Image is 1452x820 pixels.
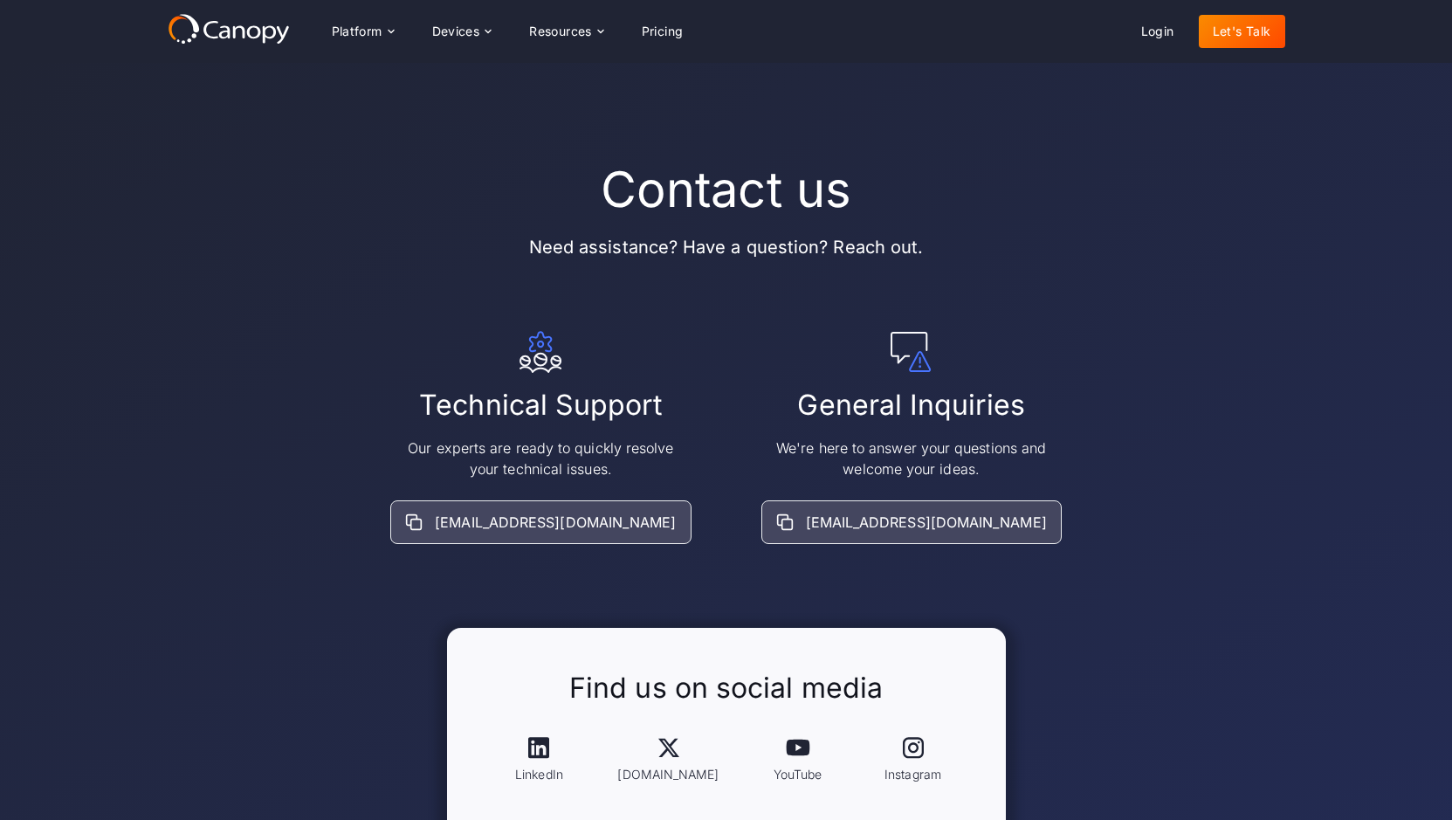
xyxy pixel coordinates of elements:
h2: Find us on social media [569,670,883,706]
div: Instagram [884,765,941,783]
a: Let's Talk [1199,15,1285,48]
a: Login [1127,15,1188,48]
p: We're here to answer your questions and welcome your ideas. [772,438,1051,479]
div: Platform [332,25,382,38]
h2: Technical Support [419,387,662,424]
p: Our experts are ready to quickly resolve your technical issues. [401,438,680,479]
a: LinkedIn [489,720,590,797]
div: Resources [515,14,616,49]
div: [EMAIL_ADDRESS][DOMAIN_NAME] [435,512,676,533]
div: Resources [529,25,592,38]
p: Need assistance? Have a question? Reach out. [529,233,924,261]
div: [EMAIL_ADDRESS][DOMAIN_NAME] [806,512,1047,533]
div: [DOMAIN_NAME] [617,765,719,783]
div: YouTube [774,765,822,783]
h2: General Inquiries [797,387,1024,424]
div: Devices [418,14,506,49]
a: YouTube [747,720,849,797]
div: LinkedIn [515,765,563,783]
a: Pricing [628,15,698,48]
a: [DOMAIN_NAME] [603,720,733,797]
div: Devices [432,25,480,38]
div: Platform [318,14,408,49]
a: Instagram [863,720,964,797]
h1: Contact us [601,161,851,219]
